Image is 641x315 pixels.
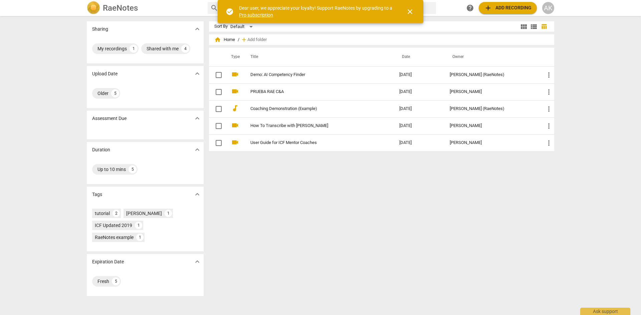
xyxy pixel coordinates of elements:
[97,166,126,173] div: Up to 10 mins
[231,104,239,112] span: audiotrack
[464,2,476,14] a: Help
[129,165,137,173] div: 5
[484,4,492,12] span: add
[231,121,239,129] span: videocam
[247,37,267,42] span: Add folder
[545,71,553,79] span: more_vert
[95,210,110,217] div: tutorial
[450,72,534,77] div: [PERSON_NAME] (RaeNotes)
[226,48,242,66] th: Type
[241,36,247,43] span: add
[192,257,202,267] button: Show more
[484,4,531,12] span: Add recording
[394,66,444,83] td: [DATE]
[214,36,221,43] span: home
[92,115,127,122] p: Assessment Due
[210,4,218,12] span: search
[545,139,553,147] span: more_vert
[92,191,102,198] p: Tags
[147,45,179,52] div: Shared with me
[519,22,529,32] button: Tile view
[450,140,534,145] div: [PERSON_NAME]
[250,140,375,145] a: User Guide for ICF Mentor Coaches
[111,89,119,97] div: 5
[230,21,255,32] div: Default
[402,4,418,20] button: Close
[103,3,138,13] h2: RaeNotes
[136,234,144,241] div: 1
[165,210,172,217] div: 1
[450,123,534,128] div: [PERSON_NAME]
[192,113,202,123] button: Show more
[231,87,239,95] span: videocam
[97,90,109,97] div: Older
[92,146,110,153] p: Duration
[226,8,234,16] span: check_circle
[394,48,444,66] th: Date
[192,24,202,34] button: Show more
[214,24,228,29] div: Sort By
[394,83,444,100] td: [DATE]
[214,36,235,43] span: Home
[530,23,538,31] span: view_list
[192,189,202,199] button: Show more
[92,258,124,265] p: Expiration Date
[181,45,189,53] div: 4
[239,5,394,18] div: Dear user, we appreciate your loyalty! Support RaeNotes by upgrading to a
[545,88,553,96] span: more_vert
[406,8,414,16] span: close
[135,222,142,229] div: 1
[193,25,201,33] span: expand_more
[130,45,138,53] div: 1
[231,70,239,78] span: videocam
[97,45,127,52] div: My recordings
[242,48,394,66] th: Title
[231,138,239,146] span: videocam
[87,1,100,15] img: Logo
[250,123,375,128] a: How To Transcribe with [PERSON_NAME]
[529,22,539,32] button: List view
[87,1,202,15] a: LogoRaeNotes
[92,70,118,77] p: Upload Date
[542,2,554,14] button: AK
[112,277,120,285] div: 5
[113,210,120,217] div: 2
[250,72,375,77] a: Demo: AI Competency Finder
[450,89,534,94] div: [PERSON_NAME]
[545,122,553,130] span: more_vert
[126,210,162,217] div: [PERSON_NAME]
[539,22,549,32] button: Table view
[394,134,444,151] td: [DATE]
[193,146,201,154] span: expand_more
[95,222,132,229] div: ICF Updated 2019
[192,69,202,79] button: Show more
[545,105,553,113] span: more_vert
[580,308,630,315] div: Ask support
[444,48,540,66] th: Owner
[394,100,444,117] td: [DATE]
[238,37,239,42] span: /
[479,2,537,14] button: Upload
[95,234,134,241] div: RaeNotes example
[394,117,444,134] td: [DATE]
[466,4,474,12] span: help
[193,190,201,198] span: expand_more
[250,89,375,94] a: PRUEBA RAE C&A
[541,23,547,30] span: table_chart
[520,23,528,31] span: view_module
[92,26,108,33] p: Sharing
[97,278,109,285] div: Fresh
[239,12,273,18] a: Pro subscription
[193,114,201,122] span: expand_more
[250,106,375,111] a: Coaching Demonstration (Example)
[193,70,201,78] span: expand_more
[193,258,201,266] span: expand_more
[192,145,202,155] button: Show more
[450,106,534,111] div: [PERSON_NAME] (RaeNotes)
